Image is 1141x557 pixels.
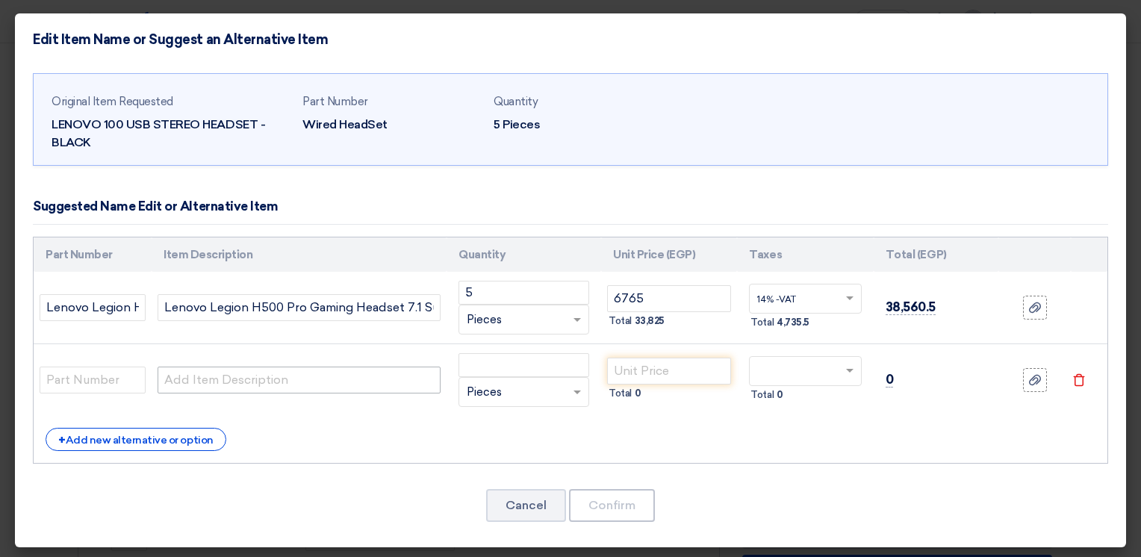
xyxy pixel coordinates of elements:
[302,93,482,111] div: Part Number
[467,384,502,401] span: Pieces
[749,356,861,386] ng-select: VAT
[33,31,328,48] h4: Edit Item Name or Suggest an Alternative Item
[777,315,809,330] span: 4,735.5
[152,237,447,273] th: Item Description
[609,386,632,401] span: Total
[635,314,665,329] span: 33,825
[494,116,673,134] div: 5 Pieces
[46,428,226,451] div: Add new alternative or option
[40,294,146,321] input: Part Number
[494,93,673,111] div: Quantity
[569,489,655,522] button: Confirm
[52,93,290,111] div: Original Item Requested
[737,237,873,273] th: Taxes
[158,294,441,321] input: Add Item Description
[750,315,774,330] span: Total
[749,284,861,314] ng-select: VAT
[886,372,894,388] span: 0
[874,237,998,273] th: Total (EGP)
[635,386,641,401] span: 0
[447,237,601,273] th: Quantity
[486,489,566,522] button: Cancel
[458,353,589,377] input: RFQ_STEP1.ITEMS.2.AMOUNT_TITLE
[777,388,783,402] span: 0
[158,367,441,393] input: Add Item Description
[750,388,774,402] span: Total
[58,433,66,447] span: +
[40,367,146,393] input: Part Number
[601,237,737,273] th: Unit Price (EGP)
[34,237,152,273] th: Part Number
[609,314,632,329] span: Total
[467,311,502,329] span: Pieces
[33,197,278,217] div: Suggested Name Edit or Alternative Item
[458,281,589,305] input: RFQ_STEP1.ITEMS.2.AMOUNT_TITLE
[607,285,731,312] input: Unit Price
[302,116,482,134] div: Wired HeadSet
[52,116,290,152] div: LENOVO 100 USB STEREO HEADSET - BLACK
[607,358,731,385] input: Unit Price
[886,299,936,315] span: 38,560.5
